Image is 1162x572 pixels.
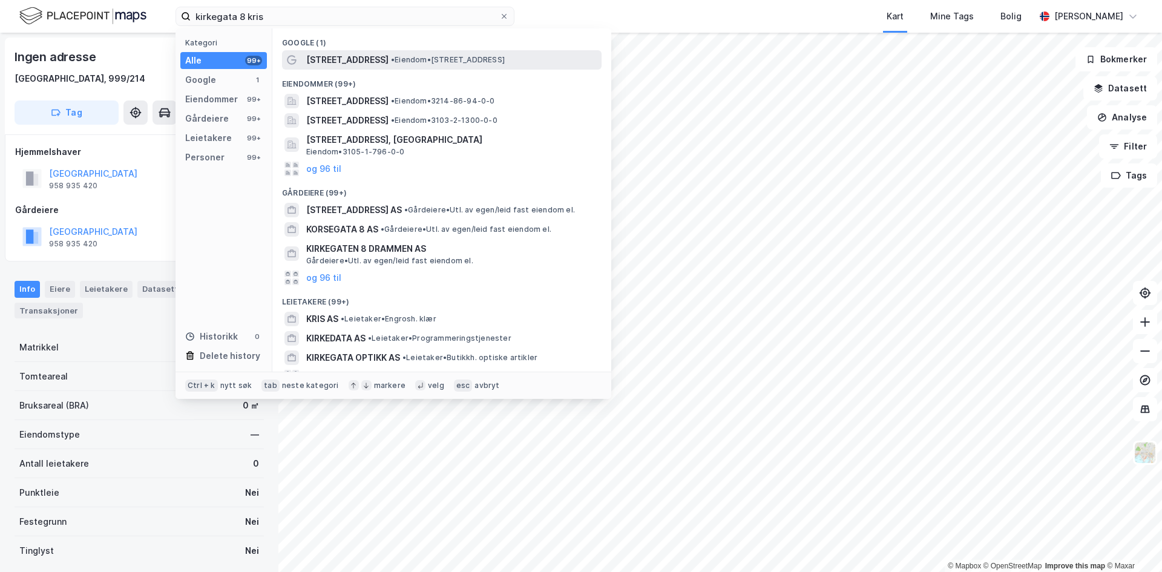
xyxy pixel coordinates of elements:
div: [GEOGRAPHIC_DATA], 999/214 [15,71,145,86]
div: Hjemmelshaver [15,145,263,159]
div: Mine Tags [930,9,974,24]
div: Eiendommer [185,92,238,107]
div: Ctrl + k [185,380,218,392]
div: Info [15,281,40,298]
span: [STREET_ADDRESS], [GEOGRAPHIC_DATA] [306,133,597,147]
span: • [404,205,408,214]
div: Eiendomstype [19,427,80,442]
span: [STREET_ADDRESS] [306,53,389,67]
span: Leietaker • Butikkh. optiske artikler [402,353,537,363]
div: Google (1) [272,28,611,50]
div: neste kategori [282,381,339,390]
span: • [391,116,395,125]
input: Søk på adresse, matrikkel, gårdeiere, leietakere eller personer [191,7,499,25]
div: Gårdeiere [15,203,263,217]
span: Eiendom • 3105-1-796-0-0 [306,147,404,157]
div: Matrikkel [19,340,59,355]
div: esc [454,380,473,392]
div: 99+ [245,133,262,143]
div: Nei [245,485,259,500]
div: 958 935 420 [49,181,97,191]
button: Analyse [1087,105,1157,130]
span: KIRKEGATEN 8 DRAMMEN AS [306,242,597,256]
div: Nei [245,544,259,558]
span: • [381,225,384,234]
div: Punktleie [19,485,59,500]
div: Tinglyst [19,544,54,558]
span: • [368,334,372,343]
button: Tag [15,100,119,125]
div: Personer [185,150,225,165]
span: Leietaker • Engrosh. klær [341,314,436,324]
div: Kart [887,9,904,24]
span: Gårdeiere • Utl. av egen/leid fast eiendom el. [381,225,551,234]
a: Mapbox [948,562,981,570]
div: avbryt [474,381,499,390]
span: Eiendom • [STREET_ADDRESS] [391,55,505,65]
span: Gårdeiere • Utl. av egen/leid fast eiendom el. [306,256,473,266]
div: Bruksareal (BRA) [19,398,89,413]
span: KIRKEGATA OPTIKK AS [306,350,400,365]
button: Filter [1099,134,1157,159]
span: • [341,314,344,323]
span: [STREET_ADDRESS] AS [306,203,402,217]
div: Delete history [200,349,260,363]
div: nytt søk [220,381,252,390]
div: Ingen adresse [15,47,98,67]
button: og 96 til [306,271,341,285]
div: Antall leietakere [19,456,89,471]
button: Tags [1101,163,1157,188]
div: tab [261,380,280,392]
span: • [391,55,395,64]
div: 99+ [245,153,262,162]
div: Historikk [185,329,238,344]
span: • [402,353,406,362]
div: 99+ [245,56,262,65]
span: Eiendom • 3103-2-1300-0-0 [391,116,497,125]
a: OpenStreetMap [983,562,1042,570]
div: markere [374,381,405,390]
div: 0 [253,456,259,471]
div: Leietakere (99+) [272,288,611,309]
div: 99+ [245,94,262,104]
div: — [251,427,259,442]
button: Bokmerker [1075,47,1157,71]
div: 0 [252,332,262,341]
div: Kategori [185,38,267,47]
span: Gårdeiere • Utl. av egen/leid fast eiendom el. [404,205,575,215]
img: logo.f888ab2527a4732fd821a326f86c7f29.svg [19,5,146,27]
span: Eiendom • 3214-86-94-0-0 [391,96,495,106]
div: Eiendommer (99+) [272,70,611,91]
div: Alle [185,53,202,68]
iframe: Chat Widget [1101,514,1162,572]
div: 99+ [245,114,262,123]
div: [PERSON_NAME] [1054,9,1123,24]
span: [STREET_ADDRESS] [306,113,389,128]
div: Eiere [45,281,75,298]
div: Nei [245,514,259,529]
div: Datasett [137,281,183,298]
div: Kontrollprogram for chat [1101,514,1162,572]
div: Festegrunn [19,514,67,529]
button: og 96 til [306,162,341,176]
div: Leietakere [185,131,232,145]
div: velg [428,381,444,390]
div: Leietakere [80,281,133,298]
span: KRIS AS [306,312,338,326]
div: 1 [252,75,262,85]
div: Google [185,73,216,87]
img: Z [1134,441,1157,464]
div: Gårdeiere (99+) [272,179,611,200]
span: • [391,96,395,105]
button: Datasett [1083,76,1157,100]
div: 958 935 420 [49,239,97,249]
a: Improve this map [1045,562,1105,570]
div: 0 ㎡ [243,398,259,413]
span: KORSEGATA 8 AS [306,222,378,237]
div: Tomteareal [19,369,68,384]
span: [STREET_ADDRESS] [306,94,389,108]
div: Gårdeiere [185,111,229,126]
span: Leietaker • Programmeringstjenester [368,334,511,343]
span: KIRKEDATA AS [306,331,366,346]
div: Transaksjoner [15,303,83,318]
